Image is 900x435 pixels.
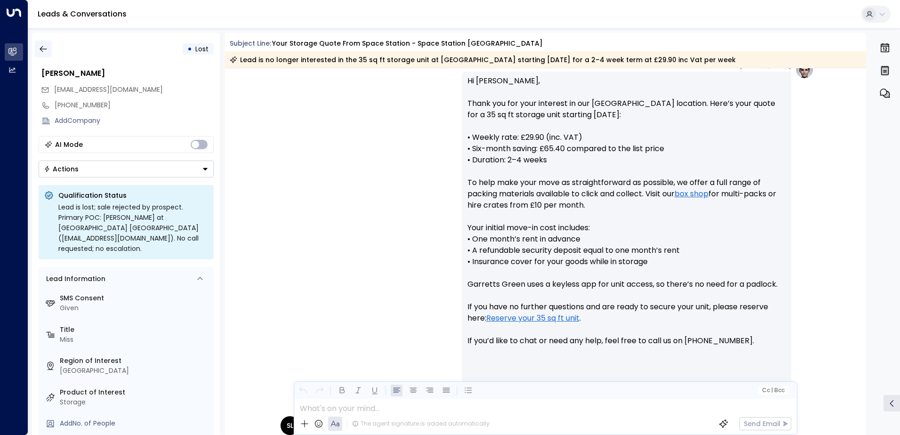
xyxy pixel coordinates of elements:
[352,419,490,428] div: The agent signature is added automatically
[230,39,271,48] span: Subject Line:
[230,55,736,64] div: Lead is no longer interested in the 35 sq ft storage unit at [GEOGRAPHIC_DATA] starting [DATE] fo...
[55,100,214,110] div: [PHONE_NUMBER]
[758,386,788,395] button: Cc|Bcc
[675,188,708,200] a: box shop
[60,397,210,407] div: Storage
[60,366,210,376] div: [GEOGRAPHIC_DATA]
[297,385,309,396] button: Undo
[60,387,210,397] label: Product of Interest
[60,419,210,428] div: AddNo. of People
[60,303,210,313] div: Given
[55,140,83,149] div: AI Mode
[60,293,210,303] label: SMS Consent
[60,335,210,345] div: Miss
[58,191,208,200] p: Qualification Status
[486,313,579,324] a: Reserve your 35 sq ft unit
[313,385,325,396] button: Redo
[467,75,786,358] p: Hi [PERSON_NAME], Thank you for your interest in our [GEOGRAPHIC_DATA] location. Here’s your quot...
[41,68,214,79] div: [PERSON_NAME]
[54,85,163,95] span: lolleysharon2@gmail.com
[58,202,208,254] div: Lead is lost; sale rejected by prospect. Primary POC: [PERSON_NAME] at [GEOGRAPHIC_DATA] [GEOGRAP...
[39,161,214,177] div: Button group with a nested menu
[60,356,210,366] label: Region of Interest
[762,387,784,394] span: Cc Bcc
[44,165,79,173] div: Actions
[60,325,210,335] label: Title
[54,85,163,94] span: [EMAIL_ADDRESS][DOMAIN_NAME]
[795,60,814,79] img: profile-logo.png
[187,40,192,57] div: •
[55,116,214,126] div: AddCompany
[195,44,209,54] span: Lost
[272,39,543,48] div: Your storage quote from Space Station - Space Station [GEOGRAPHIC_DATA]
[771,387,773,394] span: |
[281,416,299,435] div: SL
[38,8,127,19] a: Leads & Conversations
[43,274,105,284] div: Lead Information
[39,161,214,177] button: Actions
